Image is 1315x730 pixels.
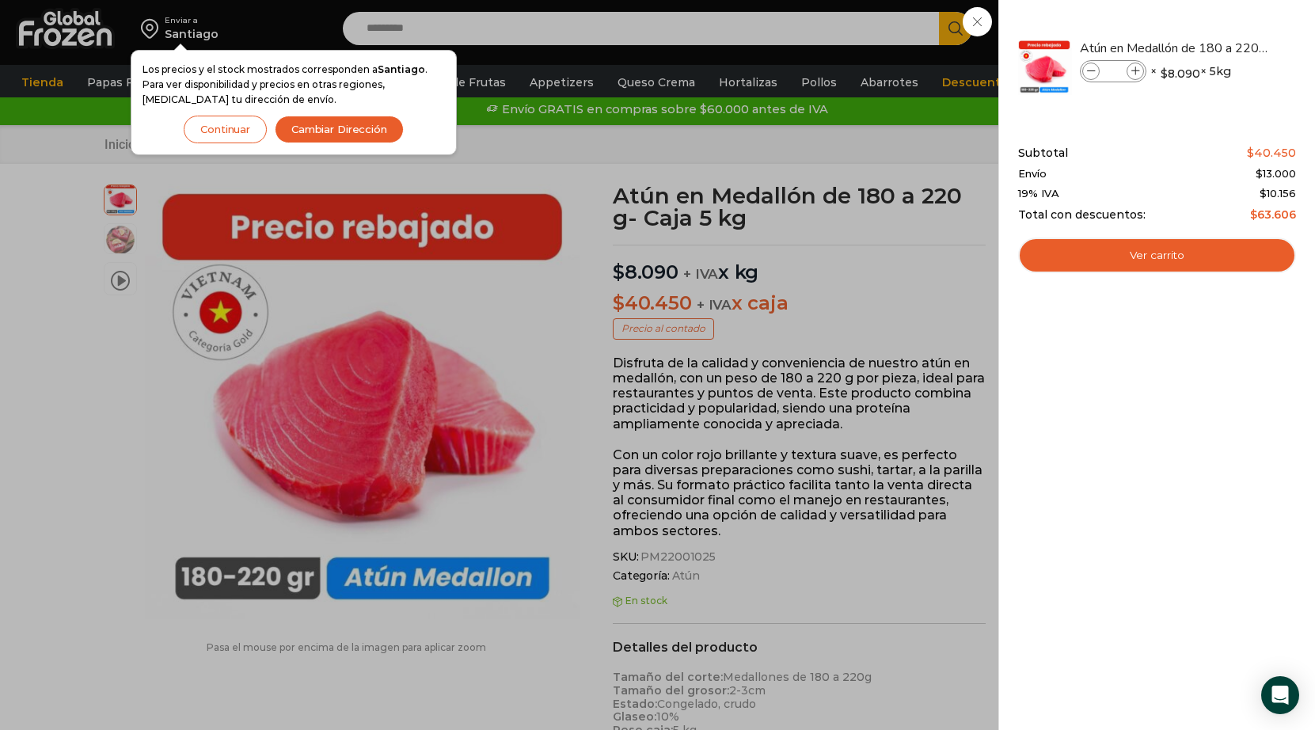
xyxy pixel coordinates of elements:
[378,63,425,75] strong: Santiago
[1018,168,1047,181] span: Envío
[275,116,404,143] button: Cambiar Dirección
[1018,188,1059,200] span: 19% IVA
[1150,60,1231,82] span: × × 5kg
[1018,238,1296,274] a: Ver carrito
[1256,167,1263,180] span: $
[1260,187,1296,200] span: 10.156
[184,116,267,143] button: Continuar
[1161,66,1200,82] bdi: 8.090
[1256,167,1296,180] bdi: 13.000
[1247,146,1296,160] bdi: 40.450
[1161,66,1168,82] span: $
[1247,146,1254,160] span: $
[1018,208,1146,222] span: Total con descuentos:
[1250,207,1257,222] span: $
[143,62,445,108] p: Los precios y el stock mostrados corresponden a . Para ver disponibilidad y precios en otras regi...
[1101,63,1125,80] input: Product quantity
[1018,146,1068,160] span: Subtotal
[1080,40,1268,57] a: Atún en Medallón de 180 a 220 g- Caja 5 kg
[1261,676,1299,714] div: Open Intercom Messenger
[1260,187,1267,200] span: $
[1250,207,1296,222] bdi: 63.606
